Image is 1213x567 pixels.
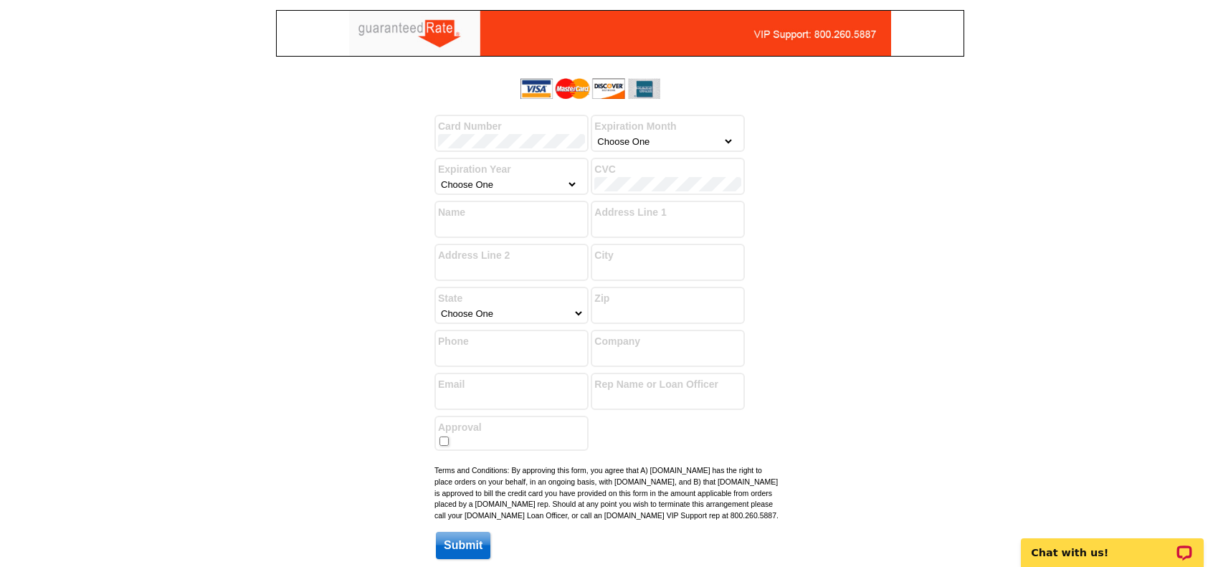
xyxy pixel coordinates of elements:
[1012,522,1213,567] iframe: LiveChat chat widget
[594,162,741,177] label: CVC
[594,334,741,349] label: Company
[594,205,741,220] label: Address Line 1
[438,205,585,220] label: Name
[594,377,741,392] label: Rep Name or Loan Officer
[438,334,585,349] label: Phone
[438,420,585,435] label: Approval
[438,291,585,306] label: State
[438,162,585,177] label: Expiration Year
[436,532,490,559] input: Submit
[520,78,660,99] img: acceptedCards.gif
[594,119,741,134] label: Expiration Month
[434,466,779,520] small: Terms and Conditions: By approving this form, you agree that A) [DOMAIN_NAME] has the right to pl...
[438,119,585,134] label: Card Number
[438,248,585,263] label: Address Line 2
[594,248,741,263] label: City
[438,377,585,392] label: Email
[594,291,741,306] label: Zip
